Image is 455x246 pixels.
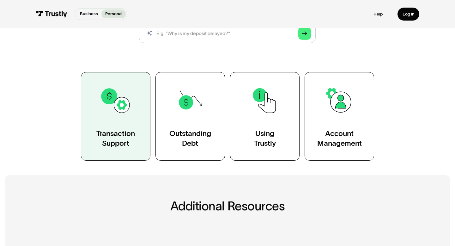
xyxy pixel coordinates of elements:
[96,129,135,148] div: Transaction Support
[305,72,374,161] a: AccountManagement
[101,9,126,18] a: Personal
[230,72,300,161] a: UsingTrustly
[105,11,122,17] p: Personal
[403,11,415,17] div: Log in
[373,11,383,17] a: Help
[155,72,225,161] a: OutstandingDebt
[317,129,362,148] div: Account Management
[36,11,67,17] img: Trustly Logo
[80,11,98,17] p: Business
[139,23,316,43] input: search
[51,200,404,213] h2: Additional Resources
[139,23,316,43] form: Search
[254,129,276,148] div: Using Trustly
[81,72,150,161] a: TransactionSupport
[397,8,419,21] a: Log in
[76,9,101,18] a: Business
[169,129,211,148] div: Outstanding Debt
